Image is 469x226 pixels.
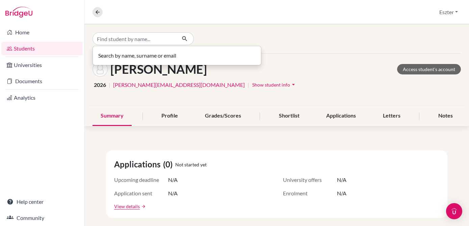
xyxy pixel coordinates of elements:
span: N/A [337,189,346,197]
a: Community [1,211,83,225]
span: 2026 [94,81,106,89]
img: Annamária Boros's avatar [93,62,108,77]
a: arrow_forward [140,204,146,209]
span: Upcoming deadline [114,176,168,184]
span: N/A [168,176,178,184]
span: Not started yet [175,161,207,168]
span: | [247,81,249,89]
div: Grades/Scores [197,106,249,126]
h1: [PERSON_NAME] [110,62,207,76]
span: (0) [163,158,175,170]
div: Notes [430,106,461,126]
div: Profile [153,106,186,126]
span: Enrolment [283,189,337,197]
div: Shortlist [271,106,308,126]
span: University offers [283,176,337,184]
div: Open Intercom Messenger [446,203,462,219]
button: Show student infoarrow_drop_down [252,79,297,90]
div: Summary [93,106,132,126]
span: Applications [114,158,163,170]
span: Application sent [114,189,168,197]
span: N/A [168,189,178,197]
a: Documents [1,74,83,88]
button: Eszter [436,6,461,19]
input: Find student by name... [93,32,176,45]
a: Universities [1,58,83,72]
a: Students [1,42,83,55]
a: Help center [1,195,83,208]
span: | [109,81,110,89]
a: View details [114,203,140,210]
a: [PERSON_NAME][EMAIL_ADDRESS][DOMAIN_NAME] [113,81,245,89]
p: Search by name, surname or email [98,52,256,60]
div: Applications [318,106,364,126]
i: arrow_drop_down [290,81,297,88]
span: Show student info [252,82,290,88]
a: Home [1,26,83,39]
a: Access student's account [397,64,461,74]
span: N/A [337,176,346,184]
div: Letters [375,106,409,126]
img: Bridge-U [5,7,32,18]
a: Analytics [1,91,83,104]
